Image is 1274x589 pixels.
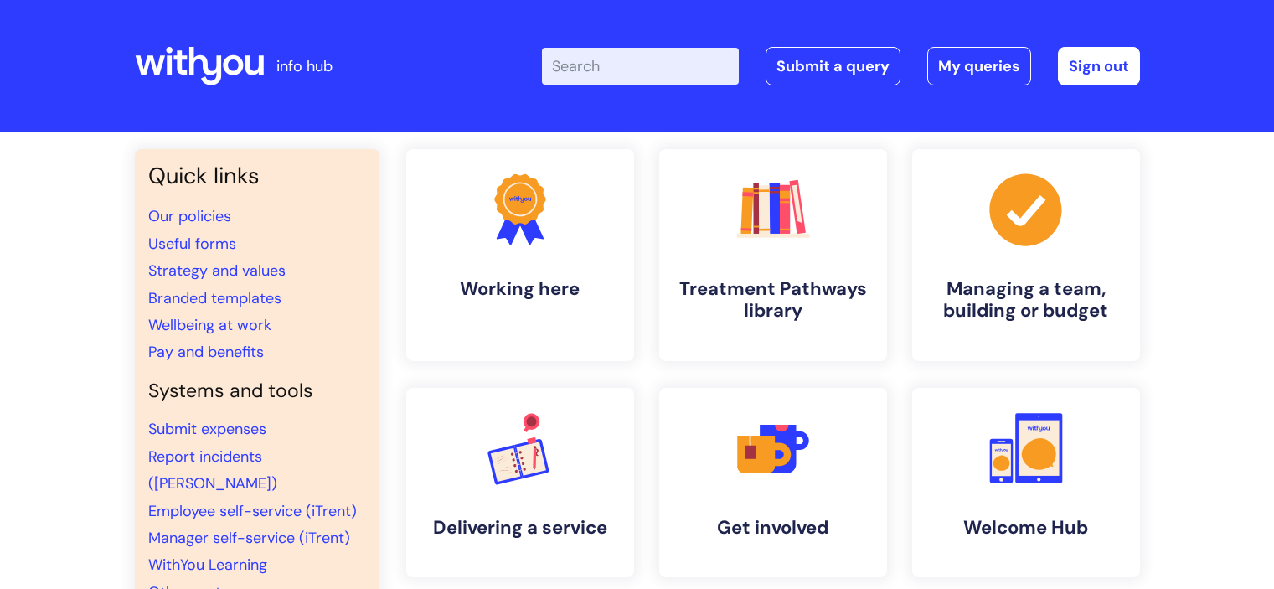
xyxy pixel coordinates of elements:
[659,388,887,577] a: Get involved
[148,528,350,548] a: Manager self-service (iTrent)
[148,380,366,403] h4: Systems and tools
[148,315,271,335] a: Wellbeing at work
[912,149,1140,361] a: Managing a team, building or budget
[927,47,1031,85] a: My queries
[276,53,333,80] p: info hub
[148,447,277,493] a: Report incidents ([PERSON_NAME])
[148,163,366,189] h3: Quick links
[420,278,621,300] h4: Working here
[148,261,286,281] a: Strategy and values
[673,517,874,539] h4: Get involved
[1058,47,1140,85] a: Sign out
[926,278,1127,323] h4: Managing a team, building or budget
[420,517,621,539] h4: Delivering a service
[406,388,634,577] a: Delivering a service
[926,517,1127,539] h4: Welcome Hub
[542,48,739,85] input: Search
[148,419,266,439] a: Submit expenses
[148,288,281,308] a: Branded templates
[148,206,231,226] a: Our policies
[406,149,634,361] a: Working here
[912,388,1140,577] a: Welcome Hub
[542,47,1140,85] div: | -
[148,555,267,575] a: WithYou Learning
[673,278,874,323] h4: Treatment Pathways library
[148,342,264,362] a: Pay and benefits
[659,149,887,361] a: Treatment Pathways library
[766,47,900,85] a: Submit a query
[148,234,236,254] a: Useful forms
[148,501,357,521] a: Employee self-service (iTrent)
